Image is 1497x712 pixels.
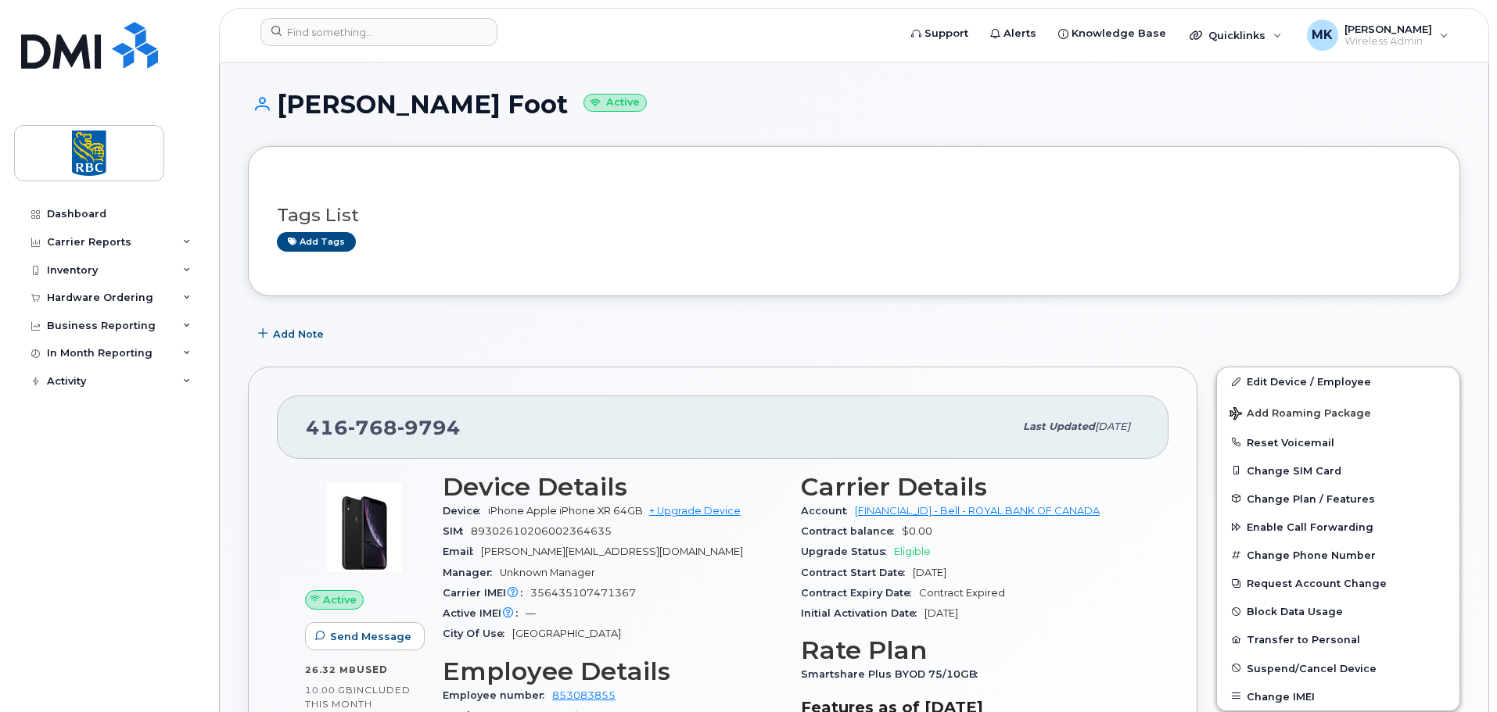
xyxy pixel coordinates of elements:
[530,587,636,599] span: 356435107471367
[1217,367,1459,395] a: Edit Device / Employee
[1217,396,1459,428] button: Add Roaming Package
[801,505,855,517] span: Account
[1217,625,1459,653] button: Transfer to Personal
[443,473,782,501] h3: Device Details
[318,481,411,574] img: image20231002-3703462-1qb80zy.jpeg
[1217,428,1459,456] button: Reset Voicemail
[649,505,741,517] a: + Upgrade Device
[443,546,481,557] span: Email
[273,327,324,342] span: Add Note
[1095,420,1130,432] span: [DATE]
[443,567,500,578] span: Manager
[1217,682,1459,710] button: Change IMEI
[512,628,621,639] span: [GEOGRAPHIC_DATA]
[801,607,924,619] span: Initial Activation Date
[277,232,356,252] a: Add tags
[583,94,647,112] small: Active
[305,664,357,675] span: 26.32 MB
[348,416,397,439] span: 768
[1230,407,1371,422] span: Add Roaming Package
[305,684,411,710] span: included this month
[443,505,488,517] span: Device
[801,587,919,599] span: Contract Expiry Date
[801,546,894,557] span: Upgrade Status
[924,607,958,619] span: [DATE]
[1247,521,1373,533] span: Enable Call Forwarding
[443,607,526,619] span: Active IMEI
[323,592,357,607] span: Active
[1217,485,1459,513] button: Change Plan / Features
[277,206,1431,225] h3: Tags List
[902,525,932,537] span: $0.00
[248,320,337,348] button: Add Note
[306,416,461,439] span: 416
[500,567,595,578] span: Unknown Manager
[1247,662,1377,674] span: Suspend/Cancel Device
[305,685,354,696] span: 10.00 GB
[1217,456,1459,485] button: Change SIM Card
[855,505,1100,517] a: [FINANCIAL_ID] - Bell - ROYAL BANK OF CANADA
[1217,541,1459,569] button: Change Phone Number
[801,525,902,537] span: Contract balance
[919,587,1005,599] span: Contract Expired
[443,587,530,599] span: Carrier IMEI
[801,473,1140,501] h3: Carrier Details
[443,689,552,701] span: Employee number
[471,525,612,537] span: 89302610206002364635
[397,416,461,439] span: 9794
[1217,654,1459,682] button: Suspend/Cancel Device
[801,567,913,578] span: Contract Start Date
[1217,569,1459,597] button: Request Account Change
[443,628,512,639] span: City Of Use
[443,657,782,685] h3: Employee Details
[801,636,1140,664] h3: Rate Plan
[305,622,425,650] button: Send Message
[1023,420,1095,432] span: Last updated
[443,525,471,537] span: SIM
[801,668,985,680] span: Smartshare Plus BYOD 75/10GB
[248,91,1460,118] h1: [PERSON_NAME] Foot
[894,546,931,557] span: Eligible
[1217,597,1459,625] button: Block Data Usage
[330,629,411,644] span: Send Message
[526,607,536,619] span: —
[357,664,388,675] span: used
[552,689,616,701] a: 853083855
[1247,492,1375,504] span: Change Plan / Features
[481,546,743,557] span: [PERSON_NAME][EMAIL_ADDRESS][DOMAIN_NAME]
[488,505,643,517] span: iPhone Apple iPhone XR 64GB
[913,567,946,578] span: [DATE]
[1217,513,1459,541] button: Enable Call Forwarding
